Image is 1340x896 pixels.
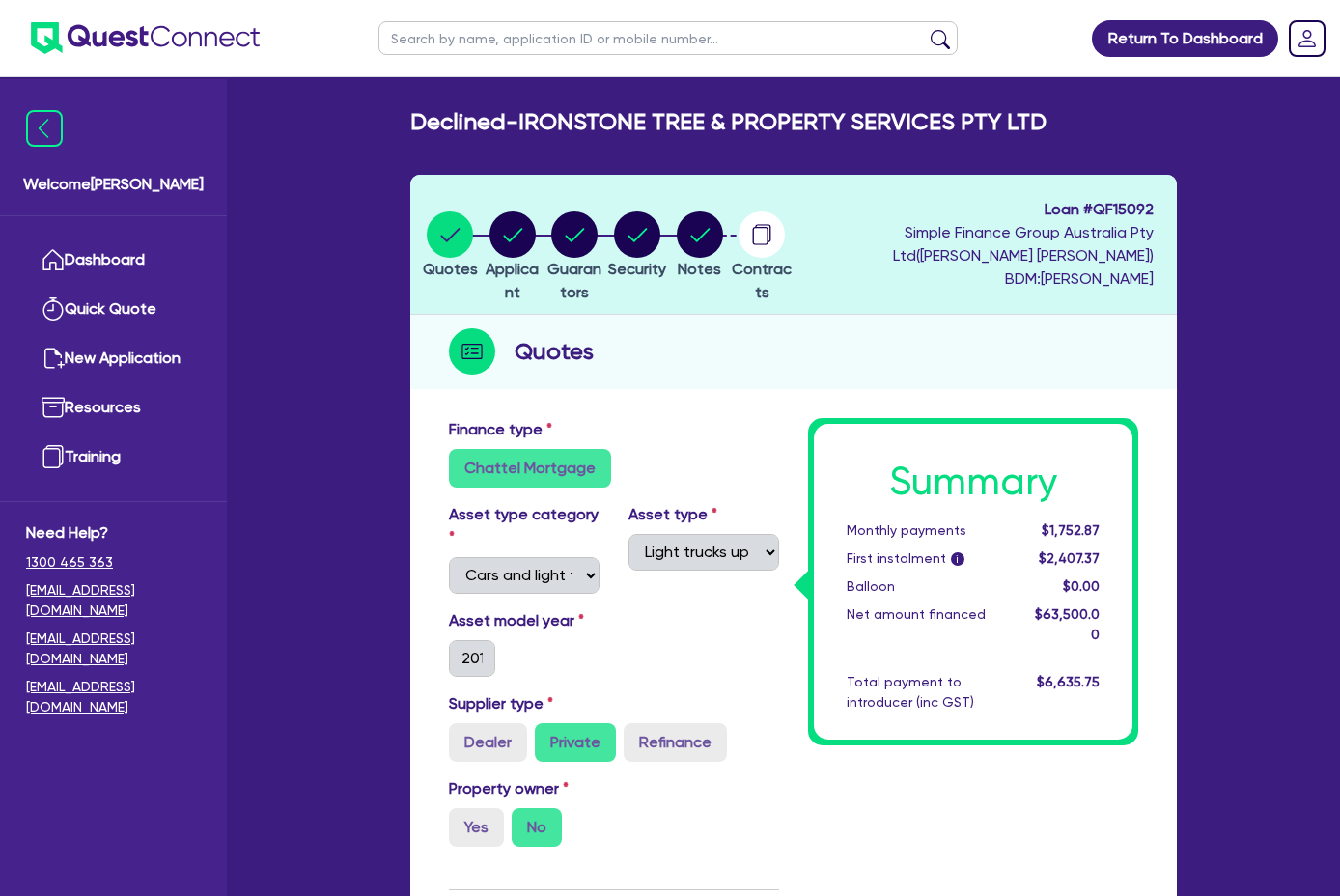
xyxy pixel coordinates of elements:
label: Yes [449,808,504,847]
div: Balloon [832,576,1020,597]
tcxspan: Call 1300 465 363 via 3CX [26,554,113,570]
div: Monthly payments [832,520,1020,541]
a: New Application [26,334,201,383]
div: First instalment [832,548,1020,569]
label: Dealer [449,723,527,762]
img: new-application [42,347,65,370]
a: [EMAIL_ADDRESS][DOMAIN_NAME] [26,629,201,669]
span: $63,500.00 [1035,606,1100,642]
button: Applicant [482,210,544,305]
button: Guarantors [544,210,606,305]
label: Property owner [449,777,569,800]
label: Chattel Mortgage [449,449,611,488]
span: i [951,552,964,566]
span: Notes [678,260,721,278]
label: Private [535,723,616,762]
h2: Quotes [515,334,594,369]
span: Quotes [423,260,478,278]
a: Return To Dashboard [1092,20,1278,57]
span: Contracts [732,260,792,301]
a: Quick Quote [26,285,201,334]
span: $0.00 [1063,578,1100,594]
span: $2,407.37 [1039,550,1100,566]
label: Asset model year [434,609,614,632]
a: Dropdown toggle [1282,14,1332,64]
span: Guarantors [547,260,601,301]
span: Loan # QF15092 [798,198,1154,221]
a: [EMAIL_ADDRESS][DOMAIN_NAME] [26,677,201,717]
a: Dashboard [26,236,201,285]
a: [EMAIL_ADDRESS][DOMAIN_NAME] [26,580,201,621]
button: Security [607,210,667,282]
input: Search by name, application ID or mobile number... [378,21,958,55]
label: Asset type [628,503,717,526]
button: Quotes [422,210,479,282]
button: Notes [676,210,724,282]
img: icon-menu-close [26,110,63,147]
a: Training [26,433,201,482]
label: Refinance [624,723,727,762]
a: Resources [26,383,201,433]
span: $6,635.75 [1037,674,1100,689]
span: $1,752.87 [1042,522,1100,538]
img: resources [42,396,65,419]
h2: Declined - IRONSTONE TREE & PROPERTY SERVICES PTY LTD [410,108,1047,136]
img: training [42,445,65,468]
img: quick-quote [42,297,65,321]
span: Need Help? [26,521,201,545]
div: Total payment to introducer (inc GST) [832,672,1020,713]
label: Supplier type [449,692,553,715]
span: Welcome [PERSON_NAME] [23,173,204,196]
h1: Summary [847,459,1100,505]
span: Simple Finance Group Australia Pty Ltd ( [PERSON_NAME] [PERSON_NAME] ) [893,223,1154,265]
span: Security [608,260,666,278]
label: No [512,808,562,847]
span: BDM: [PERSON_NAME] [798,267,1154,291]
img: step-icon [449,328,495,375]
button: Contracts [731,210,794,305]
img: quest-connect-logo-blue [31,22,260,54]
label: Finance type [449,418,552,441]
div: Net amount financed [832,604,1020,645]
span: Applicant [486,260,539,301]
label: Asset type category [449,503,600,549]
